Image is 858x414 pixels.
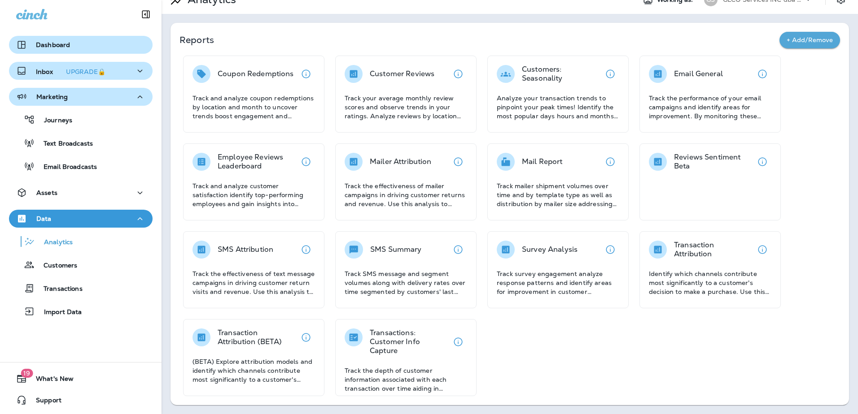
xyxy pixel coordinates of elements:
[27,397,61,407] span: Support
[779,32,840,48] button: + Add/Remove
[497,94,619,121] p: Analyze your transaction trends to pinpoint your peak times! Identify the most popular days hours...
[753,65,771,83] button: View details
[193,357,315,384] p: (BETA) Explore attribution models and identify which channels contribute most significantly to a ...
[193,269,315,296] p: Track the effectiveness of text message campaigns in driving customer return visits and revenue. ...
[9,279,153,298] button: Transactions
[35,262,77,270] p: Customers
[36,215,52,222] p: Data
[9,134,153,152] button: Text Broadcasts
[218,69,294,78] p: Coupon Redemptions
[9,62,153,80] button: InboxUPGRADE🔒
[9,157,153,176] button: Email Broadcasts
[449,241,467,259] button: View details
[179,34,779,46] p: Reports
[9,391,153,409] button: Support
[9,88,153,106] button: Marketing
[345,181,467,208] p: Track the effectiveness of mailer campaigns in driving customer returns and revenue. Use this ana...
[36,189,57,196] p: Assets
[297,65,315,83] button: View details
[66,69,105,75] div: UPGRADE🔒
[449,65,467,83] button: View details
[62,66,109,77] button: UPGRADE🔒
[370,157,432,166] p: Mailer Attribution
[753,241,771,259] button: View details
[9,36,153,54] button: Dashboard
[193,181,315,208] p: Track and analyze customer satisfaction identify top-performing employees and gain insights into ...
[9,232,153,251] button: Analytics
[36,93,68,100] p: Marketing
[35,308,82,317] p: Import Data
[449,153,467,171] button: View details
[218,328,297,346] p: Transaction Attribution (BETA)
[9,184,153,202] button: Assets
[497,181,619,208] p: Track mailer shipment volumes over time and by template type as well as distribution by mailer si...
[345,94,467,121] p: Track your average monthly review scores and observe trends in your ratings. Analyze reviews by l...
[601,241,619,259] button: View details
[522,157,563,166] p: Mail Report
[35,163,97,172] p: Email Broadcasts
[297,328,315,346] button: View details
[9,302,153,321] button: Import Data
[36,41,70,48] p: Dashboard
[297,241,315,259] button: View details
[218,245,273,254] p: SMS Attribution
[753,153,771,171] button: View details
[649,269,771,296] p: Identify which channels contribute most significantly to a customer's decision to make a purchase...
[522,245,578,254] p: Survey Analysis
[193,94,315,121] p: Track and analyze coupon redemptions by location and month to uncover trends boost engagement and...
[297,153,315,171] button: View details
[133,5,158,23] button: Collapse Sidebar
[370,245,422,254] p: SMS Summary
[35,140,93,148] p: Text Broadcasts
[522,65,601,83] p: Customers: Seasonality
[9,210,153,228] button: Data
[9,370,153,388] button: 19What's New
[35,238,73,247] p: Analytics
[601,153,619,171] button: View details
[674,241,753,259] p: Transaction Attribution
[36,66,109,76] p: Inbox
[35,285,83,293] p: Transactions
[9,110,153,129] button: Journeys
[35,116,72,125] p: Journeys
[27,375,74,386] span: What's New
[649,94,771,121] p: Track the performance of your email campaigns and identify areas for improvement. By monitoring t...
[674,69,723,78] p: Email General
[370,328,449,355] p: Transactions: Customer Info Capture
[218,153,297,171] p: Employee Reviews Leaderboard
[345,269,467,296] p: Track SMS message and segment volumes along with delivery rates over time segmented by customers'...
[674,153,753,171] p: Reviews Sentiment Beta
[370,69,434,78] p: Customer Reviews
[449,333,467,351] button: View details
[601,65,619,83] button: View details
[497,269,619,296] p: Track survey engagement analyze response patterns and identify areas for improvement in customer ...
[9,255,153,274] button: Customers
[345,366,467,393] p: Track the depth of customer information associated with each transaction over time aiding in asse...
[21,369,33,378] span: 19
